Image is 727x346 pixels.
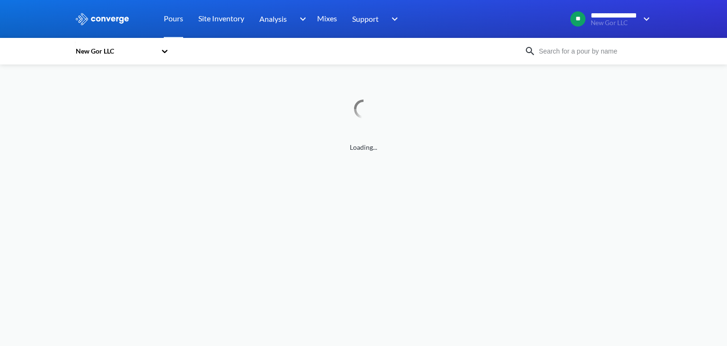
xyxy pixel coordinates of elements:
img: downArrow.svg [293,13,309,25]
img: downArrow.svg [385,13,400,25]
span: Loading... [75,142,652,153]
div: New Gor LLC [75,46,156,56]
span: Analysis [259,13,287,25]
img: logo_ewhite.svg [75,13,130,25]
img: icon-search.svg [524,46,536,57]
span: Support [352,13,379,25]
span: New Gor LLC [591,19,637,27]
input: Search for a pour by name [536,46,650,56]
img: downArrow.svg [637,13,652,25]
